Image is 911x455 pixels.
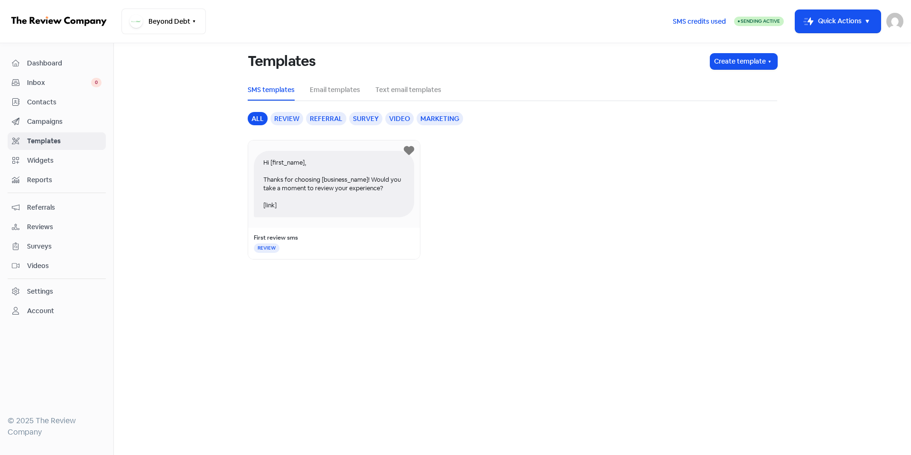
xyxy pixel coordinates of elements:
div: all [248,112,268,125]
a: Widgets [8,152,106,169]
div: Marketing [417,112,463,125]
img: User [886,13,903,30]
span: Dashboard [27,58,102,68]
a: SMS credits used [665,16,734,26]
button: Quick Actions [795,10,881,33]
div: Survey [349,112,382,125]
a: Sending Active [734,16,784,27]
a: Text email templates [375,85,441,95]
a: SMS templates [248,85,295,95]
span: SMS credits used [673,17,726,27]
span: Videos [27,261,102,271]
div: Account [27,306,54,316]
a: Contacts [8,93,106,111]
span: Surveys [27,241,102,251]
div: First review sms [254,233,414,242]
a: Account [8,302,106,320]
span: Widgets [27,156,102,166]
div: Settings [27,287,53,297]
div: Referral [306,112,346,125]
button: Beyond Debt [121,9,206,34]
h1: Templates [248,46,316,76]
span: Inbox [27,78,91,88]
div: REVIEW [254,243,279,253]
div: Review [270,112,303,125]
button: Create template [710,54,777,69]
span: Contacts [27,97,102,107]
div: Video [385,112,414,125]
span: Sending Active [741,18,780,24]
a: Reviews [8,218,106,236]
a: Reports [8,171,106,189]
a: Templates [8,132,106,150]
span: Templates [27,136,102,146]
span: Campaigns [27,117,102,127]
a: Videos [8,257,106,275]
a: Campaigns [8,113,106,130]
a: Email templates [310,85,360,95]
span: Referrals [27,203,102,213]
a: Referrals [8,199,106,216]
a: Surveys [8,238,106,255]
a: Inbox 0 [8,74,106,92]
div: Hi [first_name], Thanks for choosing [business_name]! Would you take a moment to review your expe... [254,151,414,217]
a: Settings [8,283,106,300]
a: Dashboard [8,55,106,72]
span: 0 [91,78,102,87]
div: © 2025 The Review Company [8,415,106,438]
span: Reports [27,175,102,185]
span: Reviews [27,222,102,232]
